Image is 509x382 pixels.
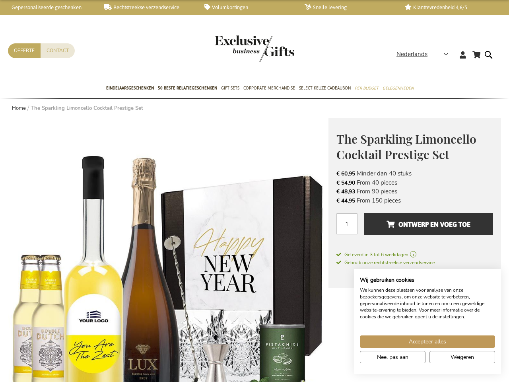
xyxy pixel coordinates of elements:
button: Ontwerp en voeg toe [364,213,493,235]
span: 50 beste relatiegeschenken [158,84,217,92]
span: Eindejaarsgeschenken [106,84,154,92]
a: Geleverd in 3 tot 6 werkdagen [336,251,493,258]
span: € 44,95 [336,197,355,205]
span: € 54,90 [336,179,355,187]
span: The Sparkling Limoncello Cocktail Prestige Set [336,131,476,162]
a: Gebruik onze rechtstreekse verzendservice [336,258,435,266]
span: Per Budget [355,84,379,92]
img: Exclusive Business gifts logo [215,35,294,62]
strong: The Sparkling Limoncello Cocktail Prestige Set [31,105,143,112]
div: Nederlands [396,50,453,59]
li: Minder dan 40 stuks [336,169,493,178]
span: € 48,93 [336,188,355,195]
span: Corporate Merchandise [243,84,295,92]
li: From 40 pieces [336,178,493,187]
li: From 150 pieces [336,196,493,205]
a: Contact [41,43,75,58]
span: Gelegenheden [383,84,414,92]
span: Accepteer alles [409,337,446,346]
span: Nederlands [396,50,427,59]
span: Ontwerp en voeg toe [387,218,470,231]
span: Nee, pas aan [377,353,408,361]
span: Gift Sets [221,84,239,92]
button: Accepteer alle cookies [360,335,495,348]
input: Aantal [336,213,357,234]
span: Select Keuze Cadeaubon [299,84,351,92]
span: Weigeren [451,353,474,361]
a: store logo [215,35,254,62]
span: Gebruik onze rechtstreekse verzendservice [336,259,435,266]
p: We kunnen deze plaatsen voor analyse van onze bezoekersgegevens, om onze website te verbeteren, g... [360,287,495,320]
h2: Wij gebruiken cookies [360,277,495,284]
a: Home [12,105,26,112]
button: Alle cookies weigeren [429,351,495,363]
li: From 90 pieces [336,187,493,196]
a: Offerte [8,43,41,58]
span: € 60,95 [336,170,355,177]
button: Pas cookie voorkeuren aan [360,351,425,363]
